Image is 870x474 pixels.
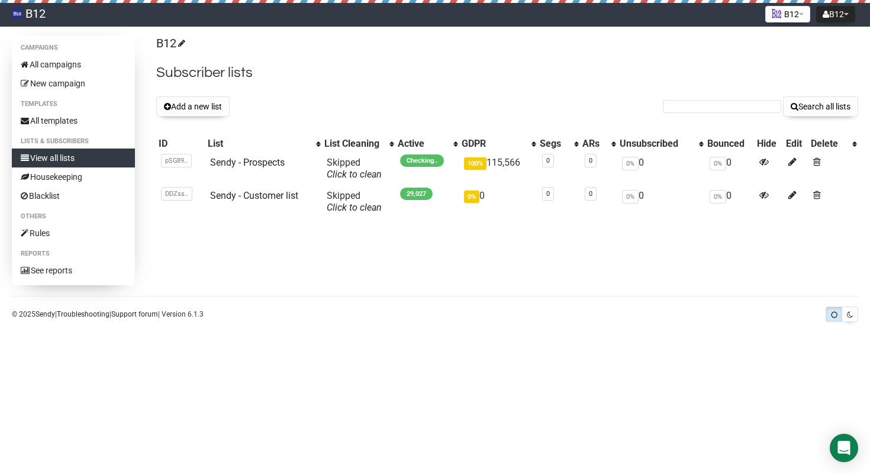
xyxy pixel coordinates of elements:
a: See reports [12,261,135,280]
th: Bounced: No sort applied, sorting is disabled [705,136,755,152]
a: Click to clean [327,202,382,213]
div: ARs [582,138,605,150]
div: ID [159,138,202,150]
a: All templates [12,111,135,130]
td: 0 [617,152,704,185]
div: Hide [757,138,781,150]
a: Sendy [36,310,55,318]
a: Troubleshooting [57,310,109,318]
a: New campaign [12,74,135,93]
a: 0 [546,190,550,198]
span: pSG89.. [161,154,192,167]
div: Open Intercom Messenger [830,434,858,462]
a: 0 [589,190,592,198]
span: 0% [622,190,639,204]
th: Active: No sort applied, activate to apply an ascending sort [395,136,459,152]
a: Blacklist [12,186,135,205]
div: Active [398,138,447,150]
h2: Subscriber lists [156,62,858,83]
span: Skipped [327,190,382,213]
td: 115,566 [459,152,538,185]
span: 29,027 [400,188,433,200]
div: Delete [811,138,846,150]
div: Edit [786,138,806,150]
a: View all lists [12,149,135,167]
th: Segs: No sort applied, activate to apply an ascending sort [537,136,580,152]
th: ARs: No sort applied, activate to apply an ascending sort [580,136,617,152]
button: B12 [816,6,855,22]
a: Support forum [111,310,158,318]
button: B12 [765,6,810,22]
a: Sendy - Prospects [210,157,285,168]
div: List [208,138,310,150]
li: Lists & subscribers [12,134,135,149]
span: 0% [710,157,726,170]
p: © 2025 | | | Version 6.1.3 [12,308,204,321]
span: Checking.. [400,154,444,167]
button: Add a new list [156,96,230,117]
th: List: No sort applied, activate to apply an ascending sort [205,136,322,152]
div: Segs [540,138,568,150]
th: GDPR: No sort applied, activate to apply an ascending sort [459,136,538,152]
div: List Cleaning [324,138,384,150]
th: List Cleaning: No sort applied, activate to apply an ascending sort [322,136,395,152]
th: Unsubscribed: No sort applied, activate to apply an ascending sort [617,136,704,152]
td: 0 [705,152,755,185]
a: All campaigns [12,55,135,74]
a: 0 [589,157,592,165]
span: 0% [710,190,726,204]
td: 0 [705,185,755,218]
li: Others [12,209,135,224]
td: 0 [459,185,538,218]
li: Campaigns [12,41,135,55]
span: DDZss.. [161,187,192,201]
span: Skipped [327,157,382,180]
a: Click to clean [327,169,382,180]
span: 0% [464,191,479,203]
th: Hide: No sort applied, sorting is disabled [755,136,784,152]
span: 0% [622,157,639,170]
div: Unsubscribed [620,138,692,150]
div: Bounced [707,138,753,150]
td: 0 [617,185,704,218]
img: 1.png [772,9,781,18]
th: Delete: No sort applied, activate to apply an ascending sort [808,136,858,152]
a: Housekeeping [12,167,135,186]
li: Templates [12,97,135,111]
span: 100% [464,157,486,170]
div: GDPR [462,138,526,150]
a: 0 [546,157,550,165]
li: Reports [12,247,135,261]
th: Edit: No sort applied, sorting is disabled [784,136,808,152]
a: Rules [12,224,135,243]
button: Search all lists [783,96,858,117]
img: 83d8429b531d662e2d1277719739fdde [12,8,22,19]
a: B12 [156,36,183,50]
a: Sendy - Customer list [210,190,298,201]
th: ID: No sort applied, sorting is disabled [156,136,205,152]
